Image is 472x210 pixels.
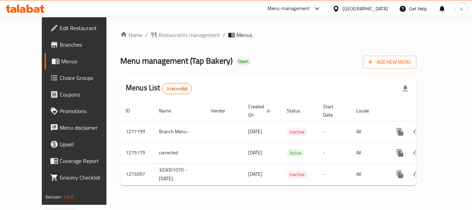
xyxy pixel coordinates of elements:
[318,163,351,185] td: -
[392,145,408,161] button: more
[368,58,411,66] span: Add New Menu
[45,153,121,169] a: Coverage Report
[248,102,273,119] span: Created On
[150,31,220,39] a: Restaurants management
[120,53,233,69] span: Menu management ( Tap Bakery )
[60,140,115,148] span: Upsell
[392,124,408,140] button: more
[159,107,180,115] span: Name
[60,90,115,99] span: Coupons
[120,142,153,163] td: 1275179
[61,57,115,65] span: Menus
[356,107,378,115] span: Locale
[386,100,464,121] th: Actions
[408,124,425,140] button: Change Status
[351,121,386,142] td: All
[318,142,351,163] td: -
[236,31,252,39] span: Menus
[120,100,464,185] table: enhanced table
[159,31,220,39] span: Restaurants management
[45,192,62,201] span: Version:
[153,121,205,142] td: Branch Menu -
[45,36,121,53] a: Branches
[287,149,304,157] span: Active
[126,83,192,94] h2: Menus List
[153,142,205,163] td: corrected
[60,124,115,132] span: Menu disclaimer
[318,121,351,142] td: -
[45,136,121,153] a: Upsell
[145,31,148,39] li: /
[351,163,386,185] td: All
[235,57,251,66] div: Open
[45,20,121,36] a: Edit Restaurant
[248,170,262,179] span: [DATE]
[287,107,309,115] span: Status
[45,119,121,136] a: Menu disclaimer
[408,145,425,161] button: Change Status
[60,40,115,49] span: Branches
[323,102,342,119] span: Start Date
[460,5,463,12] span: s
[342,5,388,12] div: [GEOGRAPHIC_DATA]
[120,31,142,39] a: Home
[126,107,139,115] span: ID
[45,86,121,103] a: Coupons
[211,107,234,115] span: Vendor
[351,142,386,163] td: All
[45,53,121,70] a: Menus
[45,70,121,86] a: Choice Groups
[60,107,115,115] span: Promotions
[120,31,416,39] nav: breadcrumb
[392,166,408,183] button: more
[363,56,416,69] button: Add New Menu
[45,169,121,186] a: Grocery Checklist
[153,163,205,185] td: 333001070 - [DATE]
[63,192,74,201] span: 1.0.0
[60,157,115,165] span: Coverage Report
[60,173,115,182] span: Grocery Checklist
[408,166,425,183] button: Change Status
[60,24,115,32] span: Edit Restaurant
[287,171,308,179] span: Inactive
[248,127,262,136] span: [DATE]
[60,74,115,82] span: Choice Groups
[248,148,262,157] span: [DATE]
[235,58,251,64] span: Open
[162,85,192,92] span: 3 record(s)
[287,128,308,136] span: Inactive
[223,31,225,39] li: /
[120,121,153,142] td: 1277199
[120,163,153,185] td: 1275097
[267,4,310,13] div: Menu-management
[45,103,121,119] a: Promotions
